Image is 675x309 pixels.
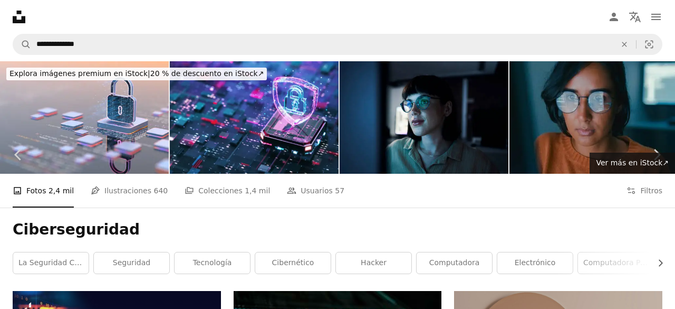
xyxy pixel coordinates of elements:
[335,185,344,196] span: 57
[497,252,573,274] a: electrónico
[336,252,411,274] a: hacker
[626,174,662,208] button: Filtros
[175,252,250,274] a: tecnología
[13,220,662,239] h1: Ciberseguridad
[153,185,168,196] span: 640
[624,6,645,27] button: Idioma
[340,61,508,174] img: Gafas, reflexión y noche con mujer e informática para ingeniería de software, desarrollador y dis...
[255,252,331,274] a: cibernético
[185,174,270,208] a: Colecciones 1,4 mil
[637,34,662,54] button: Búsqueda visual
[9,69,150,78] span: Explora imágenes premium en iStock |
[596,158,669,167] span: Ver más en iStock ↗
[603,6,624,27] a: Iniciar sesión / Registrarse
[645,6,667,27] button: Menú
[287,174,344,208] a: Usuarios 57
[170,61,339,174] img: Concepto de seguridad digital. Firewall de escudo digital con procesador de computadora central y...
[590,153,675,174] a: Ver más en iStock↗
[613,34,636,54] button: Borrar
[638,104,675,205] a: Siguiente
[9,69,264,78] span: 20 % de descuento en iStock ↗
[91,174,168,208] a: Ilustraciones 640
[417,252,492,274] a: computadora
[13,34,31,54] button: Buscar en Unsplash
[13,11,25,23] a: Inicio — Unsplash
[13,34,662,55] form: Encuentra imágenes en todo el sitio
[13,252,89,274] a: la seguridad cibernética
[94,252,169,274] a: seguridad
[578,252,653,274] a: computadora portátil
[651,252,662,274] button: desplazar lista a la derecha
[245,185,270,196] span: 1,4 mil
